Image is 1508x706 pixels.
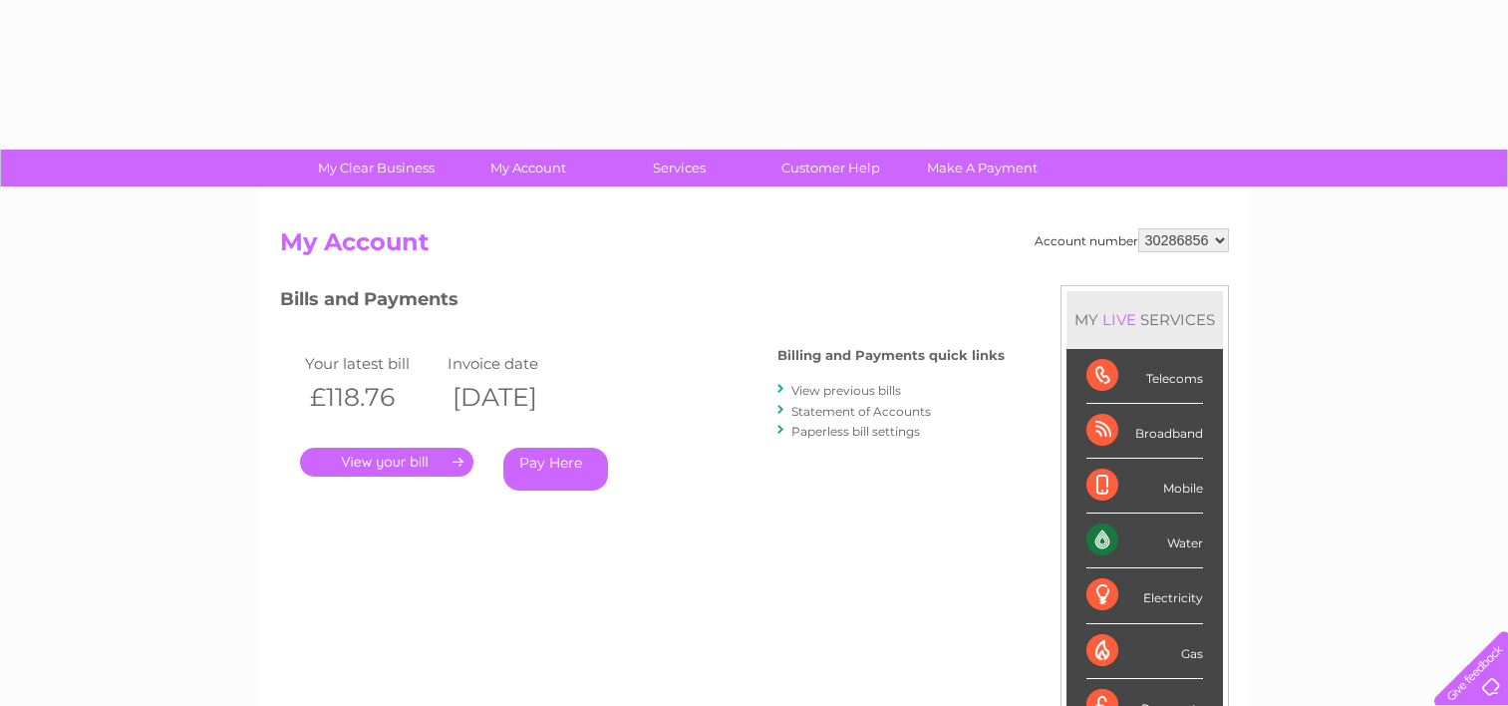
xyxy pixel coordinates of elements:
[791,383,901,398] a: View previous bills
[280,285,1005,320] h3: Bills and Payments
[749,150,913,186] a: Customer Help
[1035,228,1229,252] div: Account number
[503,448,608,491] a: Pay Here
[791,404,931,419] a: Statement of Accounts
[1098,310,1140,329] div: LIVE
[300,377,444,418] th: £118.76
[1086,568,1203,623] div: Electricity
[1066,291,1223,348] div: MY SERVICES
[300,350,444,377] td: Your latest bill
[777,348,1005,363] h4: Billing and Payments quick links
[280,228,1229,266] h2: My Account
[791,424,920,439] a: Paperless bill settings
[1086,514,1203,568] div: Water
[443,350,586,377] td: Invoice date
[294,150,458,186] a: My Clear Business
[1086,624,1203,679] div: Gas
[443,377,586,418] th: [DATE]
[1086,404,1203,459] div: Broadband
[446,150,610,186] a: My Account
[597,150,761,186] a: Services
[1086,349,1203,404] div: Telecoms
[900,150,1064,186] a: Make A Payment
[1086,459,1203,514] div: Mobile
[300,448,473,477] a: .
